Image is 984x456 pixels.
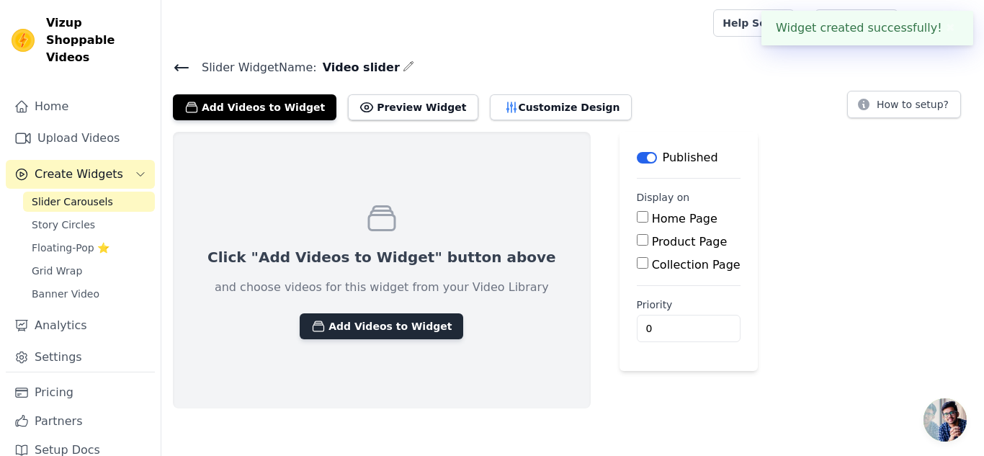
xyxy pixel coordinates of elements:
[403,58,414,77] div: Edit Name
[847,101,961,115] a: How to setup?
[23,192,155,212] a: Slider Carousels
[23,215,155,235] a: Story Circles
[300,313,463,339] button: Add Videos to Widget
[32,264,82,278] span: Grid Wrap
[32,218,95,232] span: Story Circles
[215,279,549,296] p: and choose videos for this widget from your Video Library
[923,398,967,442] div: Open chat
[6,124,155,153] a: Upload Videos
[23,238,155,258] a: Floating-Pop ⭐
[6,92,155,121] a: Home
[6,343,155,372] a: Settings
[6,311,155,340] a: Analytics
[32,287,99,301] span: Banner Video
[46,14,149,66] span: Vizup Shoppable Videos
[490,94,632,120] button: Customize Design
[6,407,155,436] a: Partners
[815,9,898,37] a: Book Demo
[190,59,317,76] span: Slider Widget Name:
[23,261,155,281] a: Grid Wrap
[348,94,478,120] button: Preview Widget
[32,195,113,209] span: Slider Carousels
[652,258,741,272] label: Collection Page
[663,149,718,166] p: Published
[933,10,972,36] p: Gloza
[652,212,717,225] label: Home Page
[761,11,973,45] div: Widget created successfully!
[847,91,961,118] button: How to setup?
[32,241,109,255] span: Floating-Pop ⭐
[652,235,728,249] label: Product Page
[637,298,741,312] label: Priority
[6,160,155,189] button: Create Widgets
[173,94,336,120] button: Add Videos to Widget
[12,29,35,52] img: Vizup
[942,19,959,37] button: Close
[35,166,123,183] span: Create Widgets
[207,247,556,267] p: Click "Add Videos to Widget" button above
[6,378,155,407] a: Pricing
[713,9,795,37] a: Help Setup
[910,10,972,36] button: G Gloza
[637,190,690,205] legend: Display on
[23,284,155,304] a: Banner Video
[317,59,400,76] span: Video slider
